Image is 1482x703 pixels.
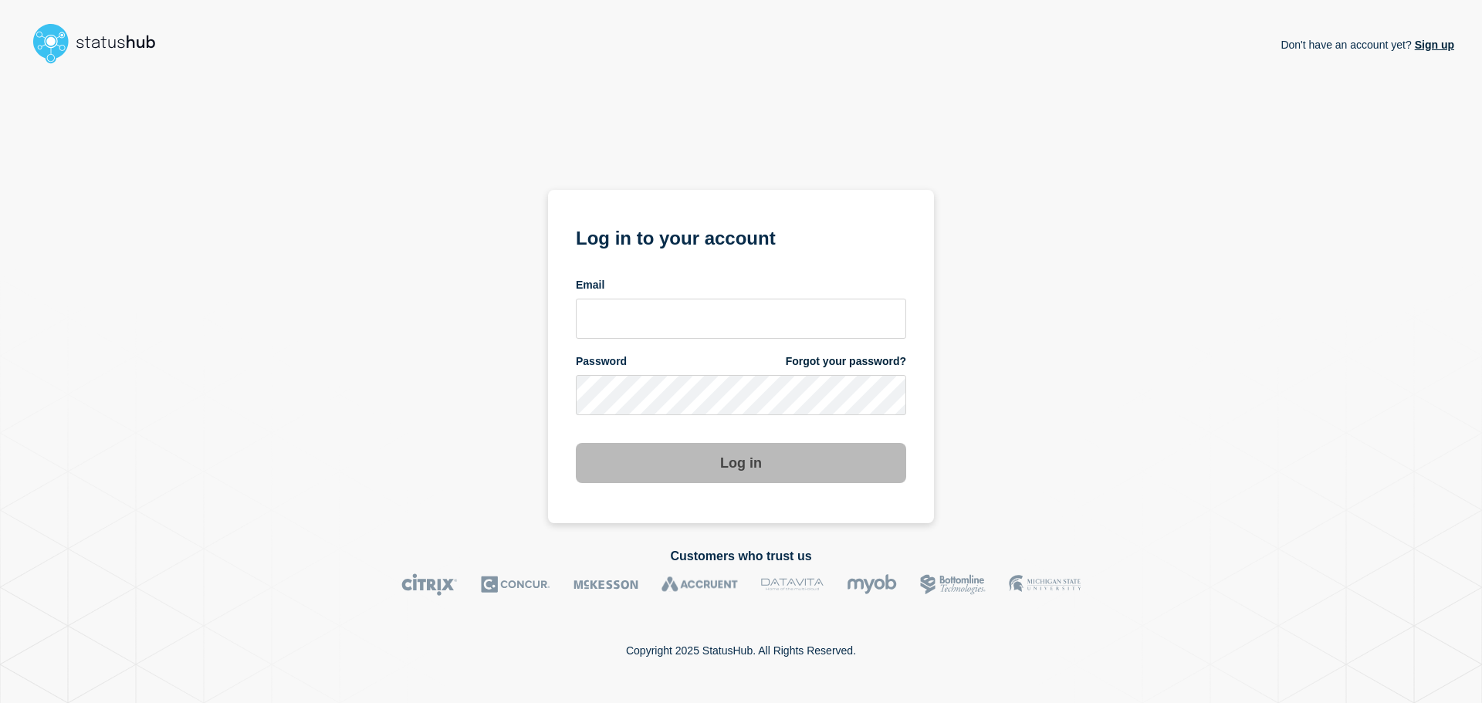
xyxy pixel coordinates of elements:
[28,549,1454,563] h2: Customers who trust us
[481,573,550,596] img: Concur logo
[1009,573,1081,596] img: MSU logo
[626,644,856,657] p: Copyright 2025 StatusHub. All Rights Reserved.
[761,573,824,596] img: DataVita logo
[576,375,906,415] input: password input
[1281,26,1454,63] p: Don't have an account yet?
[576,222,906,251] h1: Log in to your account
[401,573,458,596] img: Citrix logo
[920,573,986,596] img: Bottomline logo
[786,354,906,369] a: Forgot your password?
[576,299,906,339] input: email input
[574,573,638,596] img: McKesson logo
[661,573,738,596] img: Accruent logo
[28,19,174,68] img: StatusHub logo
[576,354,627,369] span: Password
[576,278,604,292] span: Email
[1412,39,1454,51] a: Sign up
[576,443,906,483] button: Log in
[847,573,897,596] img: myob logo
